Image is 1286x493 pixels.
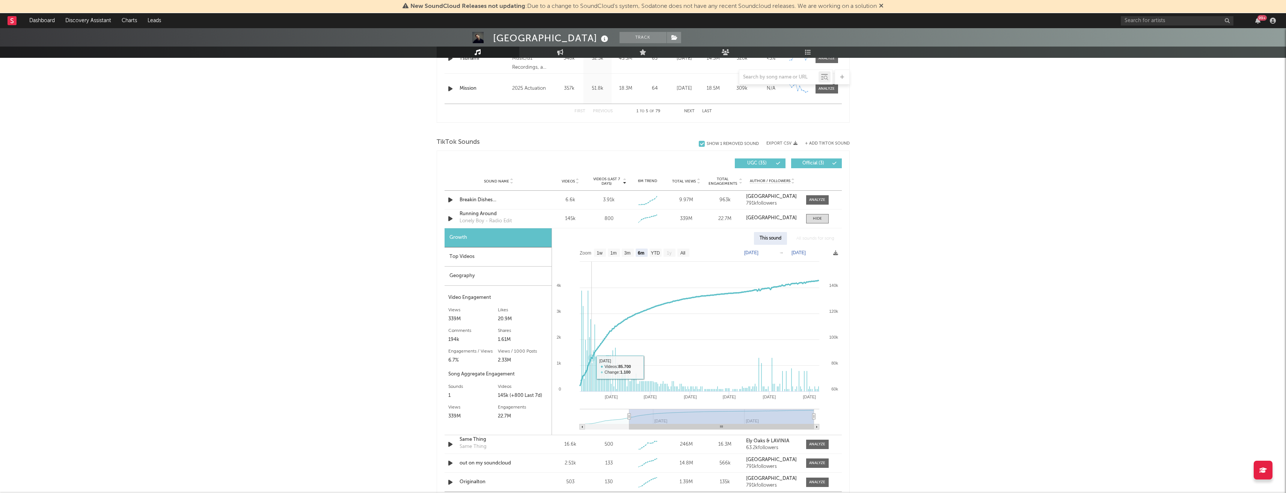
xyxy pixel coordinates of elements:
[702,109,712,113] button: Last
[460,460,538,467] a: out on my soundcloud
[460,478,538,486] a: Originalton
[1257,15,1267,21] div: 99 +
[730,55,755,62] div: 320k
[553,478,588,486] div: 503
[792,250,806,255] text: [DATE]
[829,309,838,314] text: 120k
[445,247,552,267] div: Top Videos
[642,55,668,62] div: 65
[746,201,798,206] div: 791k followers
[142,13,166,28] a: Leads
[498,412,548,421] div: 22.7M
[448,391,498,400] div: 1
[672,179,696,184] span: Total Views
[605,460,613,467] div: 133
[116,13,142,28] a: Charts
[640,110,644,113] span: to
[448,347,498,356] div: Engagements / Views
[437,138,480,147] span: TikTok Sounds
[746,476,798,481] a: [GEOGRAPHIC_DATA]
[585,55,610,62] div: 52.3k
[460,210,538,218] a: Running Around
[707,196,742,204] div: 963k
[766,141,798,146] button: Export CSV
[448,356,498,365] div: 6.7%
[593,109,613,113] button: Previous
[746,476,797,481] strong: [GEOGRAPHIC_DATA]
[410,3,877,9] span: : Due to a change to SoundCloud's system, Sodatone does not have any recent Soundcloud releases. ...
[746,445,798,451] div: 63.2k followers
[556,309,561,314] text: 3k
[557,55,582,62] div: 348k
[791,232,840,245] div: All sounds for song
[553,196,588,204] div: 6.6k
[758,55,784,62] div: <5%
[779,250,784,255] text: →
[605,215,614,223] div: 800
[460,217,512,225] div: Lonely Boy - Radio Edit
[672,55,697,62] div: [DATE]
[605,395,618,399] text: [DATE]
[701,55,726,62] div: 14.3M
[722,395,736,399] text: [DATE]
[638,250,644,256] text: 6m
[746,464,798,469] div: 791k followers
[707,215,742,223] div: 22.7M
[460,436,538,443] a: Same Thing
[746,457,798,463] a: [GEOGRAPHIC_DATA]
[448,382,498,391] div: Sounds
[553,441,588,448] div: 16.6k
[666,250,671,256] text: 1y
[60,13,116,28] a: Discovery Assistant
[498,335,548,344] div: 1.61M
[614,85,638,92] div: 18.3M
[574,109,585,113] button: First
[628,107,669,116] div: 1 5 79
[498,315,548,324] div: 20.9M
[460,196,538,204] div: Breakin Dishes [GEOGRAPHIC_DATA]
[707,460,742,467] div: 566k
[763,395,776,399] text: [DATE]
[701,85,726,92] div: 18.5M
[669,215,704,223] div: 339M
[758,85,784,92] div: N/A
[410,3,525,9] span: New SoundCloud Releases not updating
[556,361,561,365] text: 1k
[750,179,790,184] span: Author / Followers
[605,478,613,486] div: 130
[498,326,548,335] div: Shares
[620,32,666,43] button: Track
[553,215,588,223] div: 145k
[735,158,785,168] button: UGC(35)
[553,460,588,467] div: 2.51k
[493,32,610,44] div: [GEOGRAPHIC_DATA]
[448,370,548,379] div: Song Aggregate Engagement
[744,250,758,255] text: [DATE]
[498,403,548,412] div: Engagements
[603,196,615,204] div: 3.91k
[803,395,816,399] text: [DATE]
[460,85,509,92] div: Mission
[630,178,665,184] div: 6M Trend
[684,395,697,399] text: [DATE]
[448,293,548,302] div: Video Engagement
[605,441,613,448] div: 500
[614,55,638,62] div: 45.5M
[684,109,695,113] button: Next
[829,283,838,288] text: 140k
[707,441,742,448] div: 16.3M
[805,142,850,146] button: + Add TikTok Sound
[746,194,797,199] strong: [GEOGRAPHIC_DATA]
[746,216,798,221] a: [GEOGRAPHIC_DATA]
[448,335,498,344] div: 194k
[498,391,548,400] div: 145k (+800 Last 7d)
[707,177,738,186] span: Total Engagements
[669,441,704,448] div: 246M
[746,483,798,488] div: 791k followers
[831,361,838,365] text: 80k
[558,387,561,391] text: 0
